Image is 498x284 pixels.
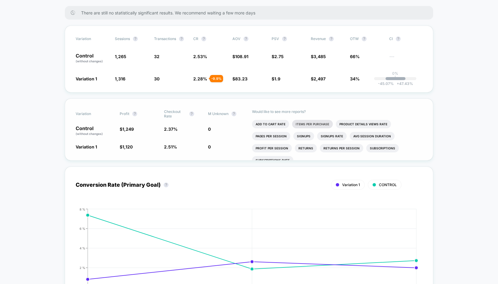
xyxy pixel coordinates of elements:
[76,132,103,136] span: (without changes)
[232,36,241,41] span: AOV
[164,109,186,118] span: Checkout Rate
[164,144,177,149] span: 2.51 %
[396,36,401,41] button: ?
[295,144,317,152] li: Returns
[272,76,280,81] span: $
[208,111,229,116] span: M Unknown
[389,55,422,64] span: ---
[189,111,194,116] button: ?
[244,36,248,41] button: ?
[76,36,109,41] span: Variation
[350,36,383,41] span: OTW
[314,54,326,59] span: 3,485
[76,76,97,81] span: Variation 1
[394,81,413,86] span: 47.43 %
[120,144,133,149] span: $
[76,53,109,64] p: Control
[235,76,247,81] span: 83.23
[133,36,138,41] button: ?
[154,76,159,81] span: 30
[201,36,206,41] button: ?
[193,54,207,59] span: 2.53 %
[208,144,211,149] span: 0
[395,76,396,80] p: |
[115,76,125,81] span: 1,316
[132,111,137,116] button: ?
[122,144,133,149] span: 1,120
[115,54,126,59] span: 1,265
[208,126,211,132] span: 0
[274,76,280,81] span: 1.9
[252,156,293,164] li: Subscriptions Rate
[252,120,289,128] li: Add To Cart Rate
[120,126,134,132] span: $
[378,81,394,86] span: -45.07 %
[164,183,169,187] button: ?
[122,126,134,132] span: 1,249
[350,76,360,81] span: 34%
[252,144,292,152] li: Profit Per Session
[193,36,198,41] span: CR
[232,111,236,116] button: ?
[350,132,395,140] li: Avg Session Duration
[252,109,422,114] p: Would like to see more reports?
[350,54,360,59] span: 66%
[320,144,363,152] li: Returns Per Session
[76,109,109,118] span: Variation
[314,76,326,81] span: 2,497
[164,126,178,132] span: 2.37 %
[272,54,284,59] span: $
[342,183,360,187] span: Variation 1
[282,36,287,41] button: ?
[336,120,391,128] li: Product Details Views Rate
[120,111,129,116] span: Profit
[366,144,399,152] li: Subscriptions
[76,59,103,63] span: (without changes)
[232,54,248,59] span: $
[292,120,333,128] li: Items Per Purchase
[379,183,397,187] span: CONTROL
[389,36,422,41] span: CI
[80,246,85,250] tspan: 4 %
[272,36,279,41] span: PSV
[80,226,85,230] tspan: 6 %
[329,36,334,41] button: ?
[317,132,347,140] li: Signups Rate
[397,81,399,86] span: +
[232,76,247,81] span: $
[311,76,326,81] span: $
[392,71,398,76] p: 0%
[80,266,85,269] tspan: 2 %
[293,132,314,140] li: Signups
[115,36,130,41] span: Sessions
[235,54,248,59] span: 108.91
[362,36,367,41] button: ?
[311,36,326,41] span: Revenue
[154,54,159,59] span: 32
[210,75,223,82] div: - 9.9 %
[311,54,326,59] span: $
[81,10,421,15] span: There are still no statistically significant results. We recommend waiting a few more days
[154,36,176,41] span: Transactions
[76,126,114,136] p: Control
[252,132,290,140] li: Pages Per Session
[179,36,184,41] button: ?
[274,54,284,59] span: 2.75
[193,76,207,81] span: 2.28 %
[76,144,97,149] span: Variation 1
[80,207,85,211] tspan: 8 %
